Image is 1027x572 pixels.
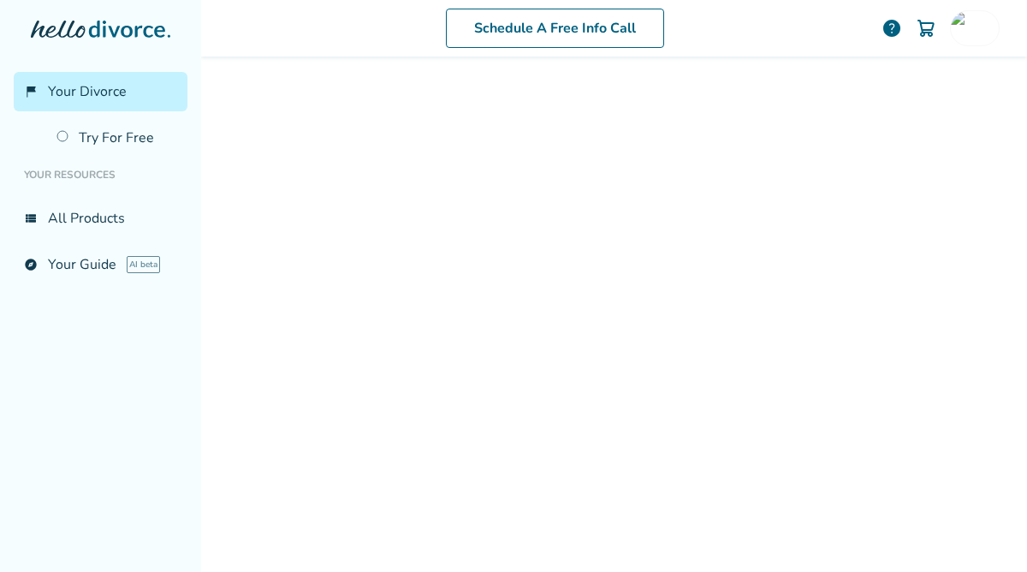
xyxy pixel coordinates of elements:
[14,245,187,284] a: exploreYour GuideAI beta
[882,18,902,39] a: help
[24,85,38,98] span: flag_2
[446,9,664,48] a: Schedule A Free Info Call
[24,212,38,225] span: view_list
[48,82,127,101] span: Your Divorce
[127,256,160,273] span: AI beta
[14,199,187,238] a: view_listAll Products
[24,258,38,271] span: explore
[46,118,187,158] a: Try For Free
[14,72,187,111] a: flag_2Your Divorce
[951,11,985,45] img: coriaitken@gmail.com
[14,158,187,192] li: Your Resources
[916,18,936,39] img: Cart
